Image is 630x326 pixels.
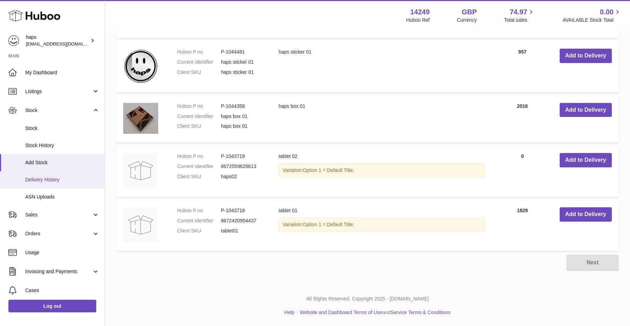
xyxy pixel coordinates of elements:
[25,125,99,132] span: Stock
[510,7,527,17] span: 74.97
[600,7,614,17] span: 0.00
[492,96,552,143] td: 2016
[177,153,221,160] dt: Huboo P no
[26,41,103,47] span: [EMAIL_ADDRESS][DOMAIN_NAME]
[123,153,158,188] img: tablet 02
[560,103,612,117] button: Add to Delivery
[562,17,622,23] span: AVAILABLE Stock Total
[562,7,622,23] a: 0.00 AVAILABLE Stock Total
[123,103,158,134] img: haps box 01
[111,296,624,302] p: All Rights Reserved. Copyright 2025 - [DOMAIN_NAME]
[272,200,492,251] td: tablet 01
[504,7,535,23] a: 74.97 Total sales
[177,49,221,55] dt: Huboo P no
[221,207,265,214] dd: P-1043718
[221,59,265,65] dd: haps sticker 01
[462,7,477,17] strong: GBP
[177,228,221,234] dt: Client SKU
[25,230,92,237] span: Orders
[391,310,451,315] a: Service Terms & Conditions
[25,249,99,256] span: Usage
[221,173,265,180] dd: haps02
[492,42,552,92] td: 957
[25,88,92,95] span: Listings
[303,167,354,173] span: Option 1 = Default Title;
[221,153,265,160] dd: P-1043719
[8,35,19,46] img: hello@gethaps.co.uk
[177,207,221,214] dt: Huboo P no
[177,123,221,130] dt: Client SKU
[221,113,265,120] dd: haps box 01
[272,96,492,143] td: haps box 01
[25,176,99,183] span: Delivery History
[177,173,221,180] dt: Client SKU
[25,159,99,166] span: Add Stock
[410,7,430,17] strong: 14249
[406,17,430,23] div: Huboo Ref
[177,69,221,76] dt: Client SKU
[272,146,492,197] td: tablet 02
[297,309,450,316] li: and
[177,103,221,110] dt: Huboo P no
[221,163,265,170] dd: 8672559628613
[26,34,89,47] div: haps
[123,207,158,242] img: tablet 01
[300,310,382,315] a: Website and Dashboard Terms of Use
[272,42,492,92] td: haps sticker 01
[560,207,612,222] button: Add to Delivery
[285,310,295,315] a: Help
[25,107,92,114] span: Stock
[492,200,552,251] td: 1829
[177,59,221,65] dt: Current identifier
[221,49,265,55] dd: P-1044481
[504,17,535,23] span: Total sales
[457,17,477,23] div: Currency
[25,211,92,218] span: Sales
[560,49,612,63] button: Add to Delivery
[221,123,265,130] dd: haps box 01
[303,222,354,227] span: Option 1 = Default Title;
[177,217,221,224] dt: Current identifier
[279,217,485,232] div: Variation:
[492,146,552,197] td: 0
[221,69,265,76] dd: haps sticker 01
[177,163,221,170] dt: Current identifier
[25,268,92,275] span: Invoicing and Payments
[221,228,265,234] dd: tablet01
[560,153,612,167] button: Add to Delivery
[279,163,485,178] div: Variation:
[221,103,265,110] dd: P-1044358
[8,300,96,312] a: Log out
[25,69,99,76] span: My Dashboard
[177,113,221,120] dt: Current identifier
[221,217,265,224] dd: 8672420954437
[25,287,99,294] span: Cases
[25,142,99,149] span: Stock History
[123,49,158,84] img: haps sticker 01
[25,194,99,200] span: ASN Uploads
